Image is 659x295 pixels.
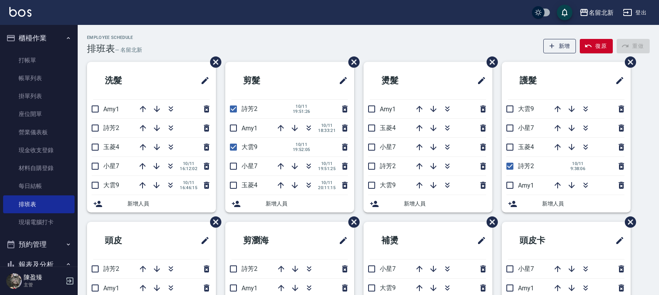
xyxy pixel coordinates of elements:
[293,104,310,109] span: 10/11
[370,67,441,95] h2: 燙髮
[380,265,396,272] span: 小星7
[180,161,197,166] span: 10/11
[569,161,586,166] span: 10/11
[3,213,75,231] a: 現場電腦打卡
[318,185,336,190] span: 20:11:15
[3,159,75,177] a: 材料自購登錄
[3,177,75,195] a: 每日結帳
[380,284,396,291] span: 大雲9
[542,200,624,208] span: 新增人員
[204,51,223,74] span: 刪除班表
[231,227,307,255] h2: 剪瀏海
[334,71,348,90] span: 修改班表的標題
[103,284,119,292] span: Amy1
[87,195,216,212] div: 新增人員
[3,69,75,87] a: 帳單列表
[318,161,336,166] span: 10/11
[508,67,579,95] h2: 護髮
[370,227,441,255] h2: 補燙
[318,123,336,128] span: 10/11
[180,180,197,185] span: 10/11
[6,273,22,289] img: Person
[3,195,75,213] a: 排班表
[343,51,361,74] span: 刪除班表
[9,7,31,17] img: Logo
[242,284,257,292] span: Amy1
[518,105,534,112] span: 大雲9
[103,265,119,272] span: 詩芳2
[24,274,63,281] h5: 陳盈臻
[318,166,336,171] span: 19:51:25
[293,109,310,114] span: 19:51:26
[3,105,75,123] a: 座位開單
[293,147,310,152] span: 19:52:05
[3,28,75,48] button: 櫃檯作業
[619,211,637,234] span: 刪除班表
[380,124,396,132] span: 玉菱4
[242,265,257,272] span: 詩芳2
[196,71,210,90] span: 修改班表的標題
[115,46,142,54] h6: — 名留北新
[343,211,361,234] span: 刪除班表
[508,227,584,255] h2: 頭皮卡
[196,231,210,250] span: 修改班表的標題
[518,182,534,189] span: Amy1
[580,39,613,53] button: 復原
[103,143,119,151] span: 玉菱4
[610,71,624,90] span: 修改班表的標題
[481,51,499,74] span: 刪除班表
[3,234,75,255] button: 預約管理
[518,143,534,151] span: 玉菱4
[180,166,197,171] span: 16:12:02
[3,51,75,69] a: 打帳單
[242,162,257,170] span: 小星7
[404,200,486,208] span: 新增人員
[225,195,354,212] div: 新增人員
[518,284,534,292] span: Amy1
[24,281,63,288] p: 主管
[472,231,486,250] span: 修改班表的標題
[610,231,624,250] span: 修改班表的標題
[380,181,396,189] span: 大雲9
[127,200,210,208] span: 新增人員
[3,123,75,141] a: 營業儀表板
[3,255,75,275] button: 報表及分析
[518,162,534,170] span: 詩芳2
[103,124,119,132] span: 詩芳2
[103,181,119,189] span: 大雲9
[3,87,75,105] a: 掛單列表
[380,105,396,113] span: Amy1
[481,211,499,234] span: 刪除班表
[619,51,637,74] span: 刪除班表
[87,43,115,54] h3: 排班表
[242,105,257,112] span: 詩芳2
[620,5,650,20] button: 登出
[231,67,303,95] h2: 剪髮
[543,39,576,53] button: 新增
[518,124,534,132] span: 小星7
[576,5,617,21] button: 名留北新
[93,227,165,255] h2: 頭皮
[569,166,586,171] span: 9:38:06
[363,195,492,212] div: 新增人員
[266,200,348,208] span: 新增人員
[380,143,396,151] span: 小星7
[293,142,310,147] span: 10/11
[380,162,396,170] span: 詩芳2
[502,195,631,212] div: 新增人員
[103,105,119,113] span: Amy1
[93,67,165,95] h2: 洗髮
[3,141,75,159] a: 現金收支登錄
[334,231,348,250] span: 修改班表的標題
[472,71,486,90] span: 修改班表的標題
[589,8,614,18] div: 名留北新
[242,181,257,189] span: 玉菱4
[204,211,223,234] span: 刪除班表
[318,128,336,133] span: 18:33:21
[557,5,572,20] button: save
[318,180,336,185] span: 10/11
[87,35,142,40] h2: Employee Schedule
[242,143,257,151] span: 大雲9
[103,162,119,170] span: 小星7
[242,125,257,132] span: Amy1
